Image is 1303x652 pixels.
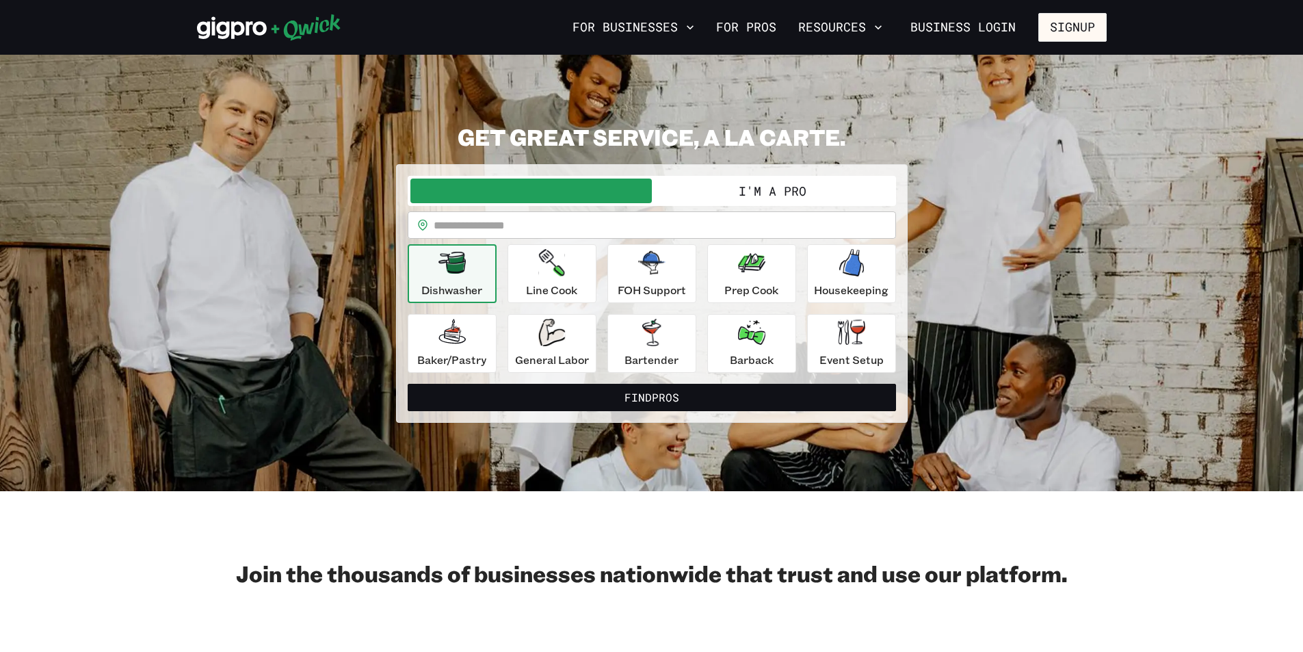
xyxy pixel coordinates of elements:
[807,314,896,373] button: Event Setup
[410,179,652,203] button: I'm a Business
[724,282,778,298] p: Prep Cook
[618,282,686,298] p: FOH Support
[814,282,889,298] p: Housekeeping
[508,314,596,373] button: General Labor
[526,282,577,298] p: Line Cook
[807,244,896,303] button: Housekeeping
[707,314,796,373] button: Barback
[417,352,486,368] p: Baker/Pastry
[515,352,589,368] p: General Labor
[652,179,893,203] button: I'm a Pro
[707,244,796,303] button: Prep Cook
[508,244,596,303] button: Line Cook
[396,123,908,151] h2: GET GREAT SERVICE, A LA CARTE.
[408,244,497,303] button: Dishwasher
[730,352,774,368] p: Barback
[408,384,896,411] button: FindPros
[607,314,696,373] button: Bartender
[567,16,700,39] button: For Businesses
[421,282,482,298] p: Dishwasher
[711,16,782,39] a: For Pros
[624,352,679,368] p: Bartender
[197,560,1107,587] h2: Join the thousands of businesses nationwide that trust and use our platform.
[793,16,888,39] button: Resources
[819,352,884,368] p: Event Setup
[607,244,696,303] button: FOH Support
[1038,13,1107,42] button: Signup
[408,314,497,373] button: Baker/Pastry
[899,13,1027,42] a: Business Login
